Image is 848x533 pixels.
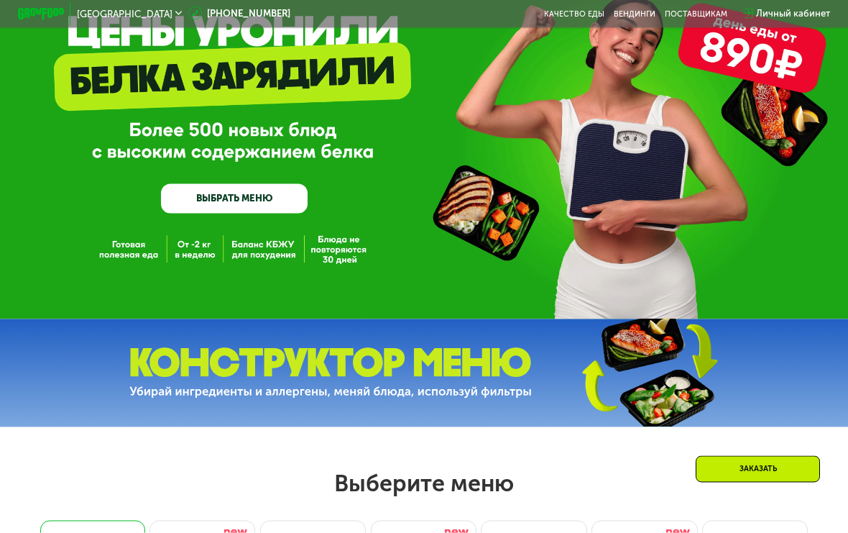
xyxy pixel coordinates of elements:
div: Личный кабинет [756,6,830,21]
a: ВЫБРАТЬ МЕНЮ [161,184,308,214]
a: Качество еды [544,9,604,19]
a: Вендинги [614,9,655,19]
a: [PHONE_NUMBER] [188,6,290,21]
div: Заказать [696,456,820,483]
h2: Выберите меню [37,469,810,498]
div: поставщикам [665,9,727,19]
span: [GEOGRAPHIC_DATA] [77,9,172,19]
